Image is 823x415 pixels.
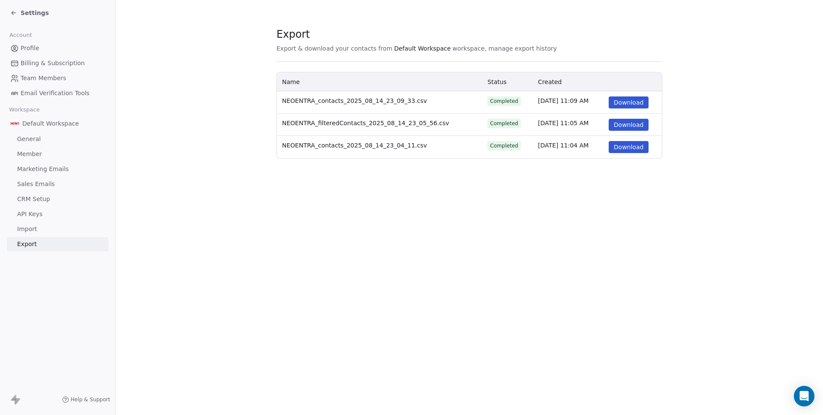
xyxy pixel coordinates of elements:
[453,44,557,53] span: workspace, manage export history
[7,207,108,221] a: API Keys
[17,150,42,159] span: Member
[282,120,449,126] span: NEOENTRA_filteredContacts_2025_08_14_23_05_56.csv
[7,192,108,206] a: CRM Setup
[490,142,518,150] div: Completed
[7,147,108,161] a: Member
[21,9,49,17] span: Settings
[276,44,392,53] span: Export & download your contacts from
[7,177,108,191] a: Sales Emails
[7,41,108,55] a: Profile
[22,119,79,128] span: Default Workspace
[17,195,50,204] span: CRM Setup
[17,135,41,144] span: General
[17,180,55,189] span: Sales Emails
[490,97,518,105] div: Completed
[21,44,39,53] span: Profile
[538,78,562,85] span: Created
[7,237,108,251] a: Export
[62,396,110,403] a: Help & Support
[282,78,300,85] span: Name
[794,386,814,406] div: Open Intercom Messenger
[7,132,108,146] a: General
[17,240,37,249] span: Export
[7,86,108,100] a: Email Verification Tools
[609,96,649,108] button: Download
[282,97,427,104] span: NEOENTRA_contacts_2025_08_14_23_09_33.csv
[71,396,110,403] span: Help & Support
[10,9,49,17] a: Settings
[10,119,19,128] img: Additional.svg
[6,103,43,116] span: Workspace
[17,225,37,234] span: Import
[609,119,649,131] button: Download
[7,222,108,236] a: Import
[6,29,36,42] span: Account
[490,120,518,127] div: Completed
[533,136,604,158] td: [DATE] 11:04 AM
[533,91,604,114] td: [DATE] 11:09 AM
[21,59,85,68] span: Billing & Subscription
[21,74,66,83] span: Team Members
[7,71,108,85] a: Team Members
[276,28,557,41] span: Export
[7,162,108,176] a: Marketing Emails
[609,141,649,153] button: Download
[17,165,69,174] span: Marketing Emails
[7,56,108,70] a: Billing & Subscription
[533,114,604,136] td: [DATE] 11:05 AM
[282,142,427,149] span: NEOENTRA_contacts_2025_08_14_23_04_11.csv
[21,89,90,98] span: Email Verification Tools
[17,210,42,219] span: API Keys
[394,44,451,53] span: Default Workspace
[487,78,507,85] span: Status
